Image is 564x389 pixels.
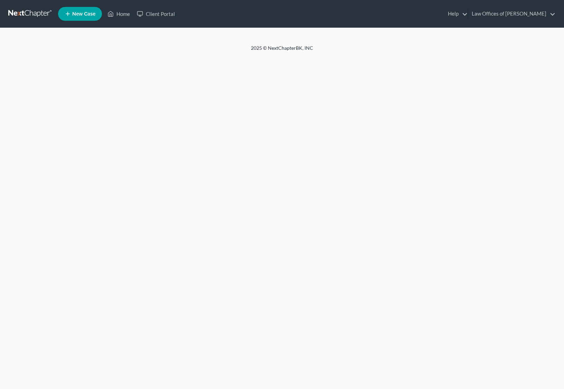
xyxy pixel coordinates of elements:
[468,8,555,20] a: Law Offices of [PERSON_NAME]
[444,8,468,20] a: Help
[85,45,479,57] div: 2025 © NextChapterBK, INC
[133,8,178,20] a: Client Portal
[58,7,102,21] new-legal-case-button: New Case
[104,8,133,20] a: Home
